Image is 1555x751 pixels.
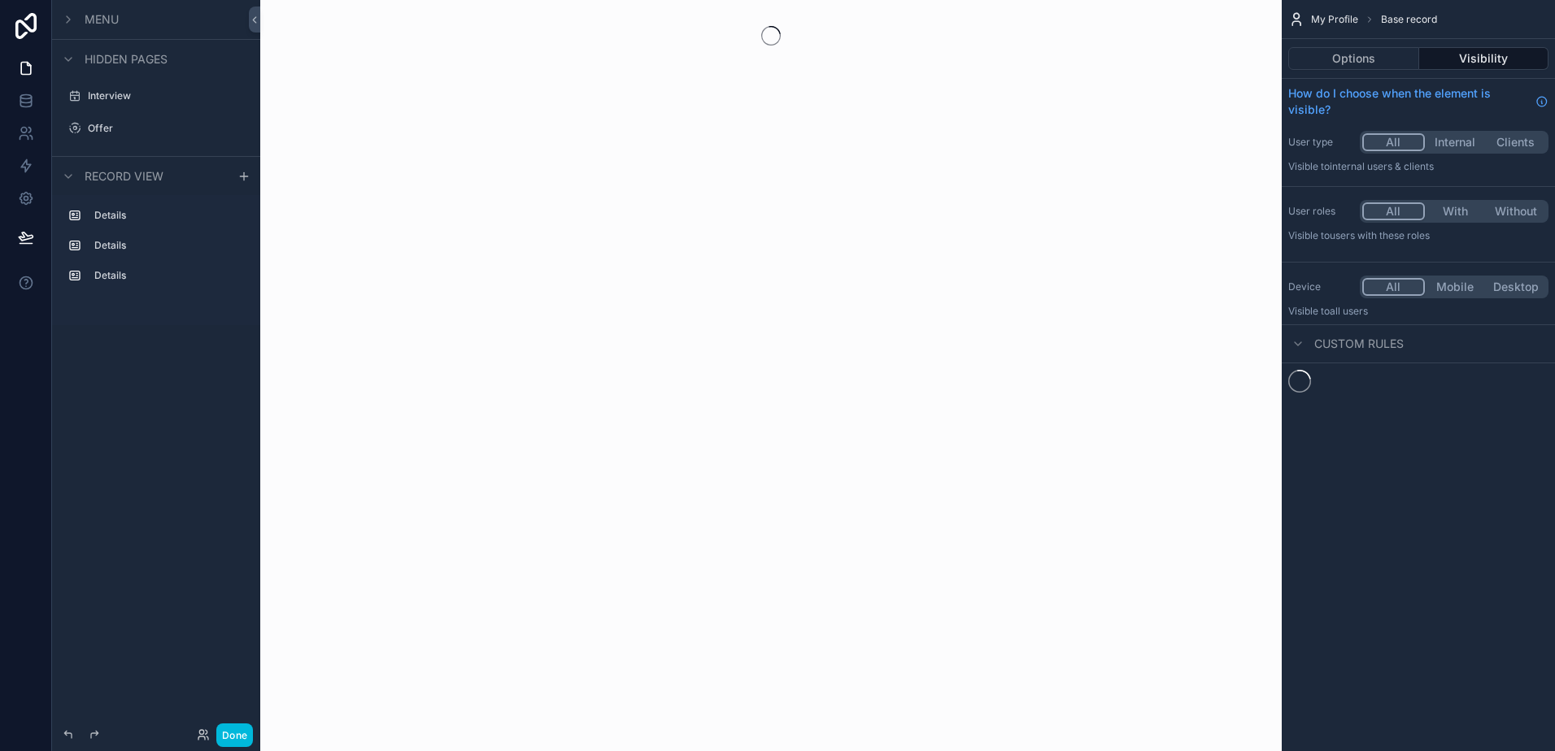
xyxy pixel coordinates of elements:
button: Without [1485,202,1546,220]
label: Offer [88,122,241,135]
p: Visible to [1288,305,1548,318]
button: Options [1288,47,1419,70]
a: How do I choose when the element is visible? [1288,85,1548,118]
p: Visible to [1288,160,1548,173]
span: Internal users & clients [1330,160,1434,172]
label: Device [1288,280,1353,293]
div: scrollable content [52,195,260,305]
span: Hidden pages [85,51,168,67]
label: User roles [1288,205,1353,218]
span: Record view [85,168,163,184]
span: Menu [85,11,119,28]
button: Clients [1485,133,1546,151]
label: User type [1288,136,1353,149]
button: Internal [1425,133,1486,151]
span: Users with these roles [1330,229,1430,241]
label: Details [94,209,237,222]
span: Base record [1381,13,1437,26]
button: With [1425,202,1486,220]
span: all users [1330,305,1368,317]
button: All [1362,278,1425,296]
button: Visibility [1419,47,1549,70]
span: Custom rules [1314,336,1404,352]
p: Visible to [1288,229,1548,242]
label: Interview [88,89,241,102]
button: Desktop [1485,278,1546,296]
span: My Profile [1311,13,1358,26]
label: Details [94,239,237,252]
label: Details [94,269,237,282]
button: All [1362,202,1425,220]
button: All [1362,133,1425,151]
button: Mobile [1425,278,1486,296]
button: Done [216,723,253,747]
span: How do I choose when the element is visible? [1288,85,1529,118]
